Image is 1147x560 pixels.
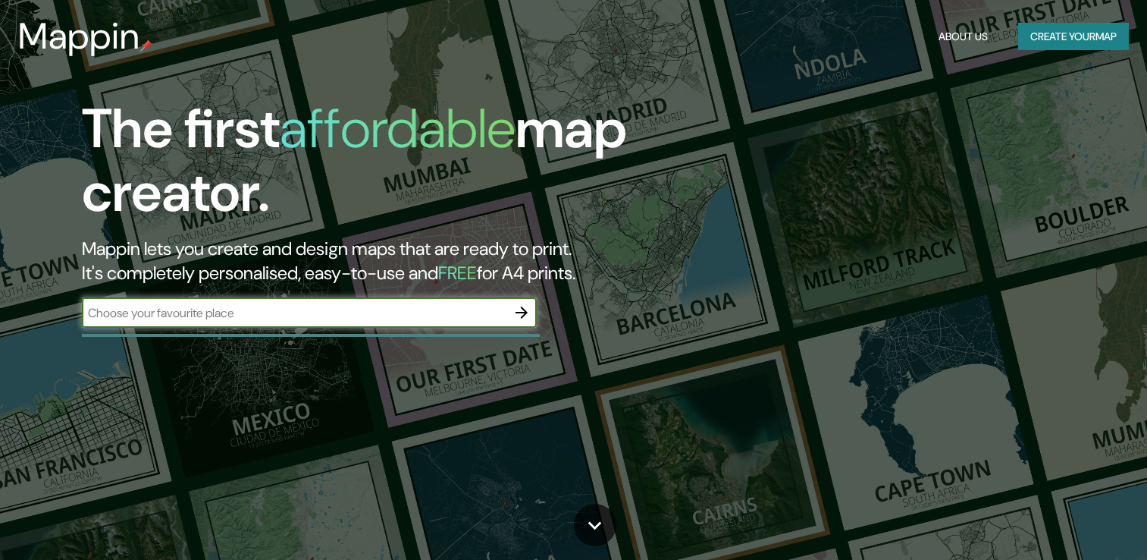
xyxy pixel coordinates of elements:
h3: Mappin [18,15,140,58]
button: About Us [932,23,994,51]
button: Create yourmap [1018,23,1129,51]
h1: affordable [280,93,516,164]
h1: The first map creator. [82,97,656,237]
h2: Mappin lets you create and design maps that are ready to print. It's completely personalised, eas... [82,237,656,285]
img: mappin-pin [140,39,152,52]
h5: FREE [438,261,477,285]
input: Choose your favourite place [82,304,506,322]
